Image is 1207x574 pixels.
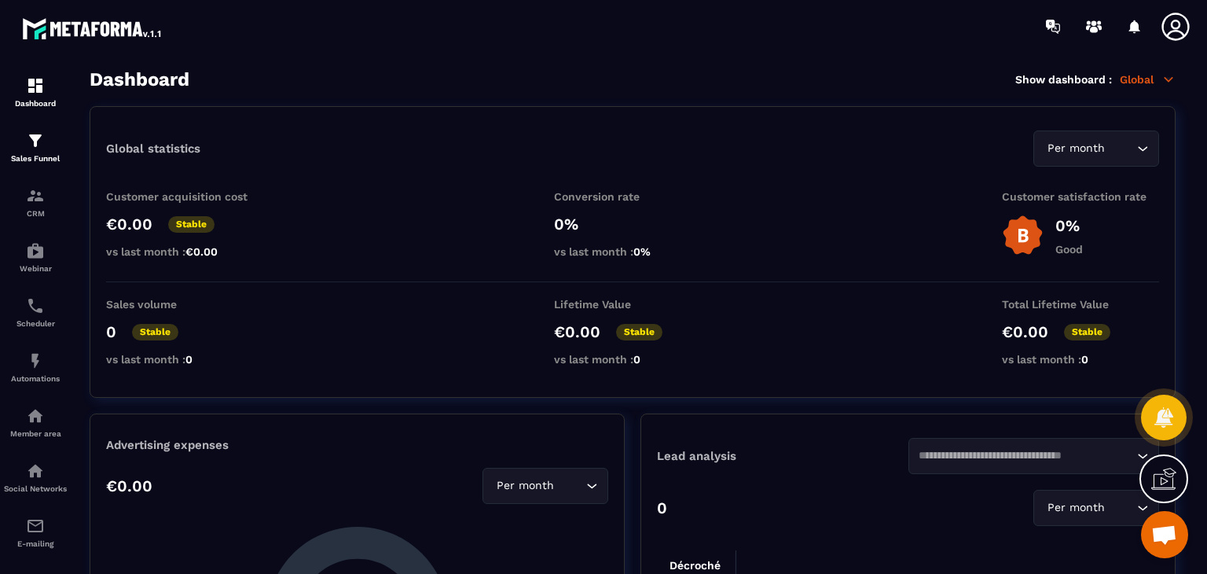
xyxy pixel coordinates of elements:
[1055,216,1083,235] p: 0%
[557,477,582,495] input: Search for option
[26,462,45,480] img: social-network
[106,190,263,203] p: Customer acquisition cost
[493,477,557,495] span: Per month
[26,407,45,425] img: automations
[1044,499,1108,517] span: Per month
[4,154,67,163] p: Sales Funnel
[106,322,116,341] p: 0
[919,447,1134,465] input: Search for option
[1055,243,1083,256] p: Good
[1033,490,1159,526] div: Search for option
[554,353,711,366] p: vs last month :
[4,64,67,120] a: formationformationDashboard
[106,476,152,495] p: €0.00
[4,120,67,175] a: formationformationSales Funnel
[106,215,152,234] p: €0.00
[1002,322,1048,341] p: €0.00
[132,324,178,340] p: Stable
[633,245,651,258] span: 0%
[1002,298,1159,311] p: Total Lifetime Value
[657,449,908,463] p: Lead analysis
[633,353,640,366] span: 0
[1002,190,1159,203] p: Customer satisfaction rate
[554,245,711,258] p: vs last month :
[554,190,711,203] p: Conversion rate
[26,76,45,95] img: formation
[4,374,67,383] p: Automations
[26,296,45,315] img: scheduler
[1033,131,1159,167] div: Search for option
[482,468,608,504] div: Search for option
[106,142,200,156] p: Global statistics
[1002,353,1159,366] p: vs last month :
[554,322,600,341] p: €0.00
[657,499,667,517] p: 0
[106,353,263,366] p: vs last month :
[4,484,67,493] p: Social Networks
[106,245,263,258] p: vs last month :
[185,353,193,366] span: 0
[1108,499,1133,517] input: Search for option
[26,517,45,535] img: email
[1064,324,1110,340] p: Stable
[616,324,662,340] p: Stable
[90,68,189,90] h3: Dashboard
[554,298,711,311] p: Lifetime Value
[1002,215,1044,256] img: b-badge-o.b3b20ee6.svg
[22,14,163,42] img: logo
[1015,73,1112,86] p: Show dashboard :
[4,319,67,328] p: Scheduler
[1120,72,1176,86] p: Global
[26,186,45,205] img: formation
[185,245,218,258] span: €0.00
[1141,511,1188,558] a: Open chat
[4,99,67,108] p: Dashboard
[1108,140,1133,157] input: Search for option
[4,264,67,273] p: Webinar
[4,450,67,505] a: social-networksocial-networkSocial Networks
[168,216,215,233] p: Stable
[26,241,45,260] img: automations
[554,215,711,234] p: 0%
[4,340,67,395] a: automationsautomationsAutomations
[4,505,67,560] a: emailemailE-mailing
[908,438,1160,474] div: Search for option
[26,351,45,370] img: automations
[106,438,608,452] p: Advertising expenses
[1081,353,1088,366] span: 0
[4,539,67,548] p: E-mailing
[670,559,721,572] tspan: Décroché
[4,209,67,218] p: CRM
[1044,140,1108,157] span: Per month
[106,298,263,311] p: Sales volume
[4,429,67,438] p: Member area
[4,175,67,230] a: formationformationCRM
[26,131,45,150] img: formation
[4,285,67,340] a: schedulerschedulerScheduler
[4,230,67,285] a: automationsautomationsWebinar
[4,395,67,450] a: automationsautomationsMember area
